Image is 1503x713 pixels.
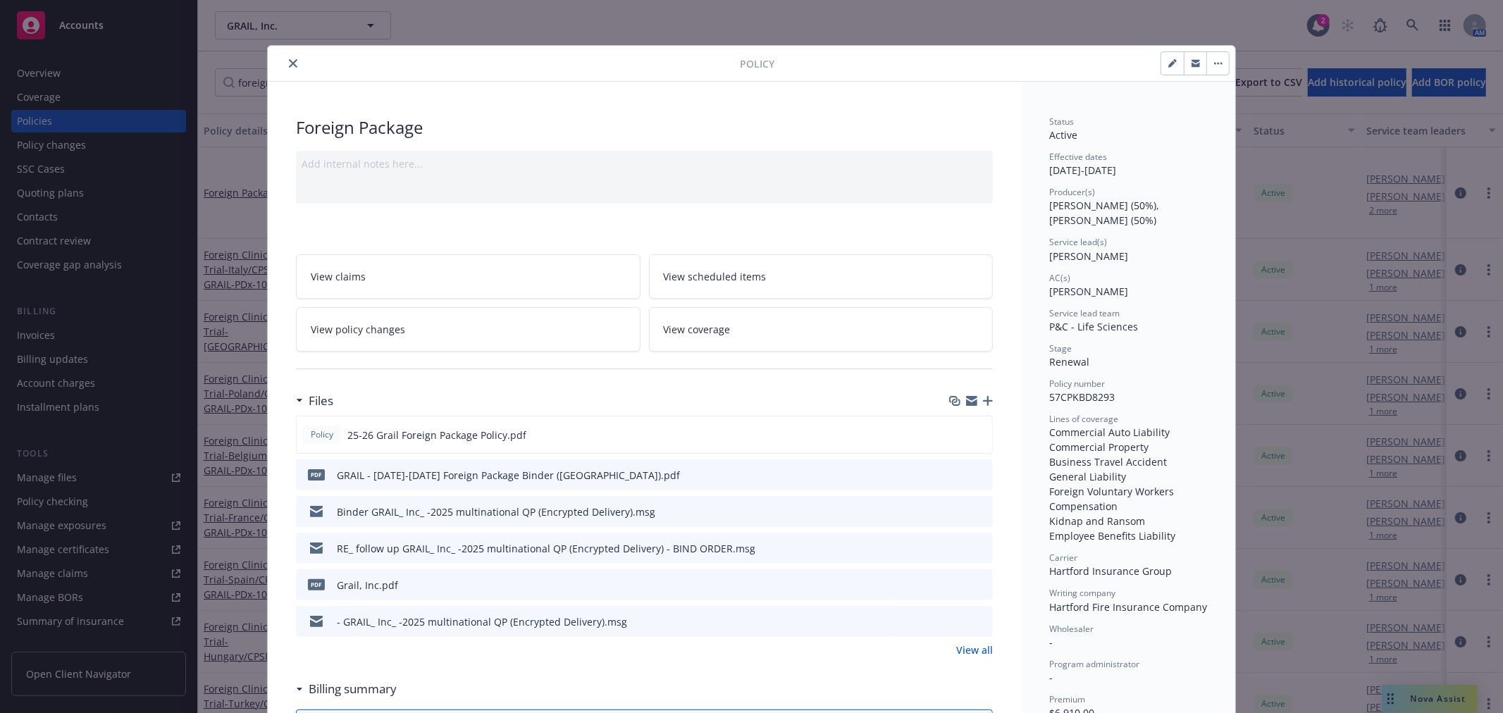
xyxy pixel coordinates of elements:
span: View coverage [664,322,731,337]
div: Business Travel Accident [1049,454,1207,469]
span: Program administrator [1049,658,1139,670]
div: Kidnap and Ransom [1049,514,1207,528]
span: Policy [740,56,774,71]
a: View claims [296,254,641,299]
span: Effective dates [1049,151,1107,163]
div: Grail, Inc.pdf [337,578,398,593]
span: - [1049,635,1053,649]
span: Wholesaler [1049,623,1094,635]
span: P&C - Life Sciences [1049,320,1138,333]
span: pdf [308,579,325,590]
div: Binder GRAIL_ Inc_ -2025 multinational QP (Encrypted Delivery).msg [337,504,655,519]
span: [PERSON_NAME] [1049,249,1128,263]
span: Active [1049,128,1077,142]
button: download file [952,578,963,593]
span: Stage [1049,342,1072,354]
span: Renewal [1049,355,1089,368]
span: pdf [308,469,325,480]
span: [PERSON_NAME] [1049,285,1128,298]
button: close [285,55,302,72]
span: Carrier [1049,552,1077,564]
span: 57CPKBD8293 [1049,390,1115,404]
h3: Billing summary [309,680,397,698]
span: Premium [1049,693,1085,705]
span: Lines of coverage [1049,413,1118,425]
button: preview file [975,614,987,629]
span: Writing company [1049,587,1115,599]
div: Employee Benefits Liability [1049,528,1207,543]
span: View scheduled items [664,269,767,284]
span: 25-26 Grail Foreign Package Policy.pdf [347,428,526,442]
h3: Files [309,392,333,410]
div: Add internal notes here... [302,156,987,171]
div: Billing summary [296,680,397,698]
span: View claims [311,269,366,284]
span: View policy changes [311,322,405,337]
button: download file [952,541,963,556]
button: preview file [975,504,987,519]
span: Hartford Insurance Group [1049,564,1172,578]
span: Producer(s) [1049,186,1095,198]
div: Commercial Property [1049,440,1207,454]
button: preview file [975,468,987,483]
div: Foreign Package [296,116,993,139]
a: View scheduled items [649,254,994,299]
a: View coverage [649,307,994,352]
div: [DATE] - [DATE] [1049,151,1207,178]
span: Policy number [1049,378,1105,390]
a: View policy changes [296,307,641,352]
div: Commercial Auto Liability [1049,425,1207,440]
button: download file [952,468,963,483]
button: preview file [974,428,986,442]
div: Files [296,392,333,410]
span: Service lead(s) [1049,236,1107,248]
span: Status [1049,116,1074,128]
span: [PERSON_NAME] (50%), [PERSON_NAME] (50%) [1049,199,1162,227]
span: Hartford Fire Insurance Company [1049,600,1207,614]
span: Policy [308,428,336,441]
span: - [1049,671,1053,684]
div: Foreign Voluntary Workers Compensation [1049,484,1207,514]
span: AC(s) [1049,272,1070,284]
span: Service lead team [1049,307,1120,319]
button: preview file [975,578,987,593]
button: download file [952,504,963,519]
div: GRAIL - [DATE]-[DATE] Foreign Package Binder ([GEOGRAPHIC_DATA]).pdf [337,468,680,483]
button: download file [951,428,963,442]
a: View all [956,643,993,657]
div: - GRAIL_ Inc_ -2025 multinational QP (Encrypted Delivery).msg [337,614,627,629]
button: preview file [975,541,987,556]
button: download file [952,614,963,629]
div: RE_ follow up GRAIL_ Inc_ -2025 multinational QP (Encrypted Delivery) - BIND ORDER.msg [337,541,755,556]
div: General Liability [1049,469,1207,484]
